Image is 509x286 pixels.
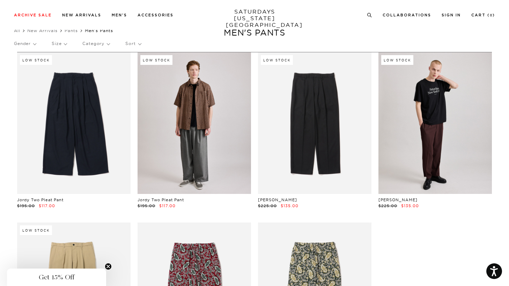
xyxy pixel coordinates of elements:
[381,55,413,65] div: Low Stock
[17,197,64,202] a: Jordy Two Pleat Pant
[138,203,155,208] span: $195.00
[471,13,495,17] a: Cart (0)
[125,36,141,52] p: Sort
[378,197,418,202] a: [PERSON_NAME]
[27,28,58,33] a: New Arrivals
[258,203,277,208] span: $225.00
[159,203,176,208] span: $117.00
[281,203,298,208] span: $135.00
[258,197,297,202] a: [PERSON_NAME]
[378,203,397,208] span: $225.00
[138,197,184,202] a: Jordy Two Pleat Pant
[14,36,36,52] p: Gender
[39,203,55,208] span: $117.00
[490,14,493,17] small: 0
[383,13,431,17] a: Collaborations
[442,13,461,17] a: Sign In
[52,36,67,52] p: Size
[65,28,78,33] a: Pants
[62,13,101,17] a: New Arrivals
[20,225,52,235] div: Low Stock
[140,55,172,65] div: Low Stock
[82,36,110,52] p: Category
[17,203,35,208] span: $195.00
[112,13,127,17] a: Men's
[226,8,283,28] a: SATURDAYS[US_STATE][GEOGRAPHIC_DATA]
[20,55,52,65] div: Low Stock
[39,273,74,281] span: Get 15% Off
[401,203,419,208] span: $135.00
[85,28,113,33] span: Men's Pants
[105,263,112,270] button: Close teaser
[7,269,106,286] div: Get 15% OffClose teaser
[138,13,174,17] a: Accessories
[261,55,293,65] div: Low Stock
[14,13,52,17] a: Archive Sale
[14,28,20,33] a: All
